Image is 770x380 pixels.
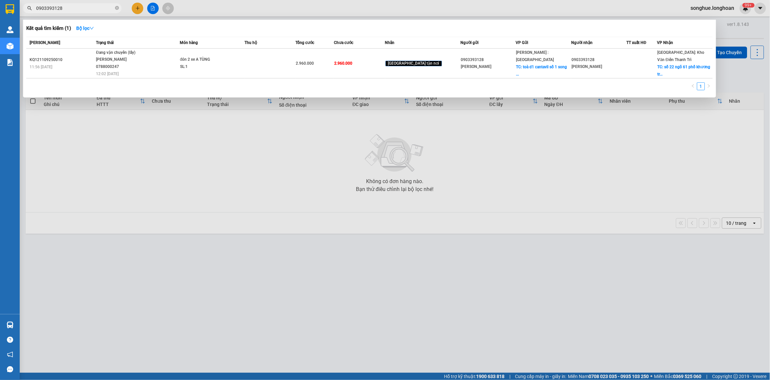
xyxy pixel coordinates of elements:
button: Bộ lọcdown [71,23,99,33]
input: Tìm tên, số ĐT hoặc mã đơn [36,5,114,12]
div: 0903393128 [461,56,516,63]
span: TT xuất HĐ [627,40,647,45]
button: right [705,82,713,90]
img: logo-vxr [6,4,14,14]
img: warehouse-icon [7,43,13,50]
img: warehouse-icon [7,26,13,33]
li: Previous Page [689,82,697,90]
span: right [707,84,711,88]
span: Trạng thái [96,40,114,45]
div: đón 2 xe A TÙNG [180,56,229,63]
span: VP Gửi [516,40,528,45]
div: KQ121109250010 [30,56,94,63]
span: [GEOGRAPHIC_DATA]: Kho Văn Điển Thanh Trì [658,50,705,62]
span: search [27,6,32,11]
div: [PERSON_NAME] [572,63,626,70]
div: [PERSON_NAME] [461,63,516,70]
h3: Kết quả tìm kiếm ( 1 ) [26,25,71,32]
span: question-circle [7,337,13,343]
span: close-circle [115,5,119,11]
li: Next Page [705,82,713,90]
span: [GEOGRAPHIC_DATA] tận nơi [385,61,442,67]
span: Thu hộ [245,40,257,45]
span: message [7,366,13,372]
span: Tổng cước [295,40,314,45]
strong: Bộ lọc [76,26,94,31]
span: 2.960.000 [296,61,314,66]
span: Chưa cước [334,40,353,45]
span: left [691,84,695,88]
span: notification [7,351,13,358]
div: [PERSON_NAME] 0788000247 [96,56,145,70]
span: TC: toà d1 cantavil số 1 song ... [516,65,567,76]
span: [PERSON_NAME] [30,40,60,45]
span: VP Nhận [657,40,673,45]
span: close-circle [115,6,119,10]
span: Người nhận [571,40,593,45]
button: left [689,82,697,90]
span: down [89,26,94,31]
span: Người gửi [460,40,478,45]
span: 12:02 [DATE] [96,72,119,76]
a: 1 [697,83,705,90]
div: 0903393128 [572,56,626,63]
span: 11:56 [DATE] [30,65,52,69]
span: Nhãn [385,40,395,45]
span: Món hàng [180,40,198,45]
div: Đang vận chuyển (lấy) [96,49,145,56]
img: solution-icon [7,59,13,66]
span: TC: số 22 ngõ 61 phố khương tr... [658,65,711,76]
span: [PERSON_NAME] : [GEOGRAPHIC_DATA] [516,50,554,62]
img: warehouse-icon [7,322,13,328]
span: 2.960.000 [334,61,352,66]
div: SL: 1 [180,63,229,71]
li: 1 [697,82,705,90]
